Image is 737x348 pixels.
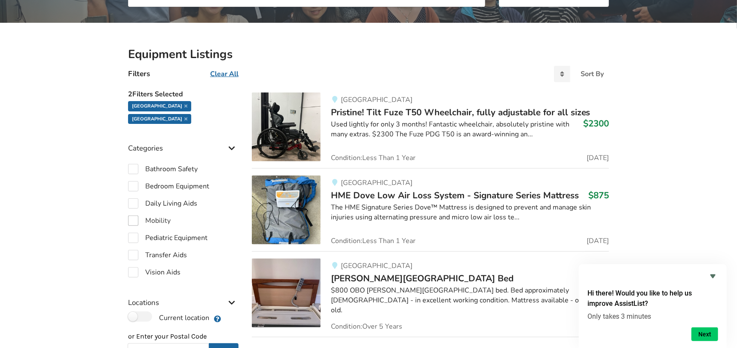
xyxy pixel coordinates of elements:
[588,190,609,201] h3: $875
[587,237,609,244] span: [DATE]
[708,271,718,281] button: Hide survey
[128,126,238,157] div: Categories
[331,189,579,201] span: HME Dove Low Air Loss System - Signature Series Mattress
[128,101,191,111] div: [GEOGRAPHIC_DATA]
[128,281,238,311] div: Locations
[128,267,180,277] label: Vision Aids
[331,154,416,161] span: Condition: Less Than 1 Year
[128,250,187,260] label: Transfer Aids
[252,92,321,161] img: mobility-pristine! tilt fuze t50 wheelchair, fully adjustable for all sizes
[252,259,321,327] img: bedroom equipment-carroll hospital bed
[341,95,413,105] span: [GEOGRAPHIC_DATA]
[128,181,209,191] label: Bedroom Equipment
[587,271,718,341] div: Hi there! Would you like to help us improve AssistList?
[587,154,609,161] span: [DATE]
[581,71,604,77] div: Sort By
[331,272,514,284] span: [PERSON_NAME][GEOGRAPHIC_DATA] Bed
[128,164,198,174] label: Bathroom Safety
[331,323,402,330] span: Condition: Over 5 Years
[128,216,171,226] label: Mobility
[252,251,609,337] a: bedroom equipment-carroll hospital bed[GEOGRAPHIC_DATA][PERSON_NAME][GEOGRAPHIC_DATA] Bed$800$800...
[331,203,609,222] div: The HME Signature Series Dove™ Mattress is designed to prevent and manage skin injuries using alt...
[252,176,321,244] img: bedroom equipment-hme dove low air loss system - signature series mattress
[341,261,413,271] span: [GEOGRAPHIC_DATA]
[128,114,191,124] div: [GEOGRAPHIC_DATA]
[128,233,208,243] label: Pediatric Equipment
[128,311,209,323] label: Current location
[128,198,197,209] label: Daily Living Aids
[252,92,609,168] a: mobility-pristine! tilt fuze t50 wheelchair, fully adjustable for all sizes [GEOGRAPHIC_DATA]Pris...
[587,312,718,320] p: Only takes 3 minutes
[331,106,590,118] span: Pristine! Tilt Fuze T50 Wheelchair, fully adjustable for all sizes
[128,86,238,101] h5: 2 Filters Selected
[331,237,416,244] span: Condition: Less Than 1 Year
[128,47,609,62] h2: Equipment Listings
[583,118,609,129] h3: $2300
[128,332,238,342] p: or Enter your Postal Code
[587,288,718,309] h2: Hi there! Would you like to help us improve AssistList?
[331,286,609,315] div: $800 OBO [PERSON_NAME][GEOGRAPHIC_DATA] bed. Bed approximately [DEMOGRAPHIC_DATA] - in excellent ...
[331,120,609,139] div: Used lightly for only 3 months! Fantastic wheelchair, absolutely pristine with many extras. $2300...
[252,168,609,251] a: bedroom equipment-hme dove low air loss system - signature series mattress[GEOGRAPHIC_DATA]HME Do...
[341,178,413,188] span: [GEOGRAPHIC_DATA]
[691,327,718,341] button: Next question
[128,69,150,79] h4: Filters
[210,69,239,79] u: Clear All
